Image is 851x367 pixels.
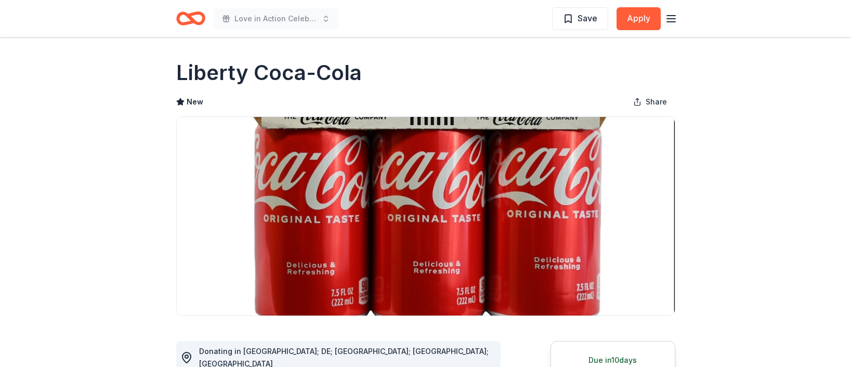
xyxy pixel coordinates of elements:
h1: Liberty Coca-Cola [176,58,362,87]
a: Home [176,6,205,31]
span: Love in Action Celebration [234,12,318,25]
span: New [187,96,203,108]
button: Save [552,7,608,30]
span: Share [646,96,667,108]
img: Image for Liberty Coca-Cola [177,117,675,316]
button: Share [625,91,675,112]
button: Love in Action Celebration [214,8,338,29]
button: Apply [617,7,661,30]
div: Due in 10 days [564,354,662,366]
span: Save [578,11,597,25]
